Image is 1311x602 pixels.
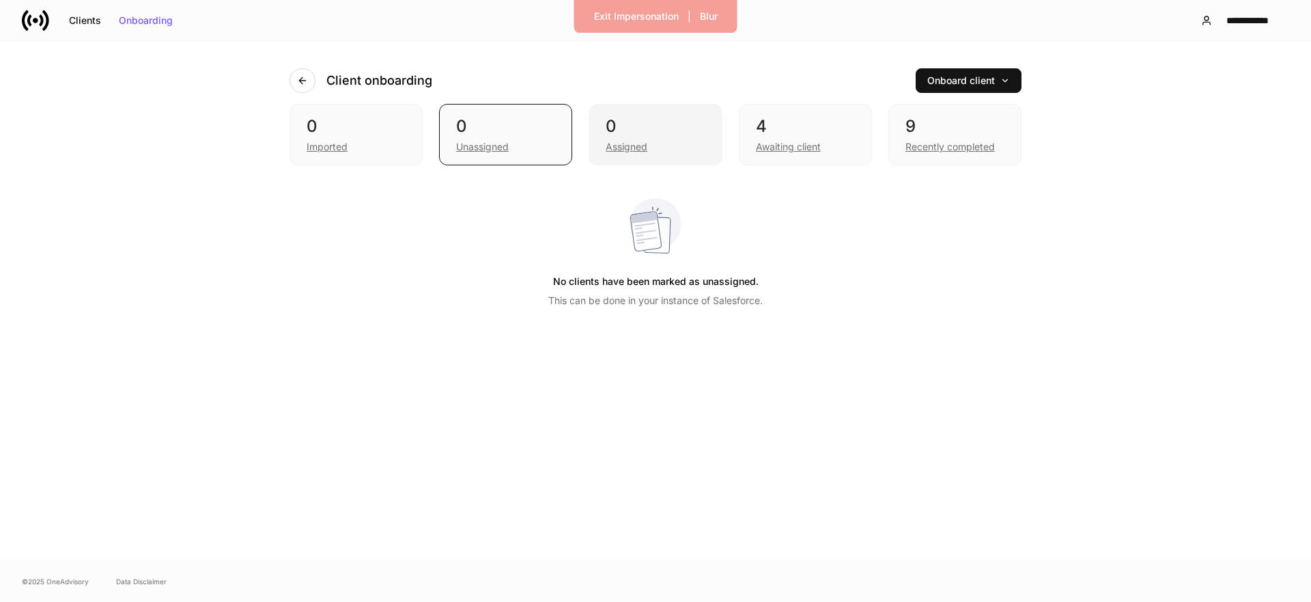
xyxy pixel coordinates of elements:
button: Exit Impersonation [585,5,688,27]
div: Awaiting client [756,140,821,154]
div: Recently completed [905,140,995,154]
div: 0Assigned [589,104,722,165]
div: Imported [307,140,348,154]
button: Blur [691,5,727,27]
div: Exit Impersonation [594,12,679,21]
div: 4 [756,115,855,137]
div: 0 [606,115,705,137]
div: Assigned [606,140,647,154]
div: 0 [307,115,406,137]
div: 0Imported [290,104,423,165]
h4: Client onboarding [326,72,432,89]
div: Blur [700,12,718,21]
span: © 2025 OneAdvisory [22,576,89,587]
div: 9Recently completed [888,104,1021,165]
div: 0 [456,115,555,137]
h5: No clients have been marked as unassigned. [553,269,759,294]
div: 4Awaiting client [739,104,872,165]
div: Unassigned [456,140,509,154]
div: Clients [69,16,101,25]
div: 9 [905,115,1004,137]
div: 0Unassigned [439,104,572,165]
p: This can be done in your instance of Salesforce. [548,294,763,307]
a: Data Disclaimer [116,576,167,587]
div: Onboard client [927,76,1010,85]
div: Onboarding [119,16,173,25]
button: Clients [60,10,110,31]
button: Onboard client [916,68,1021,93]
button: Onboarding [110,10,182,31]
